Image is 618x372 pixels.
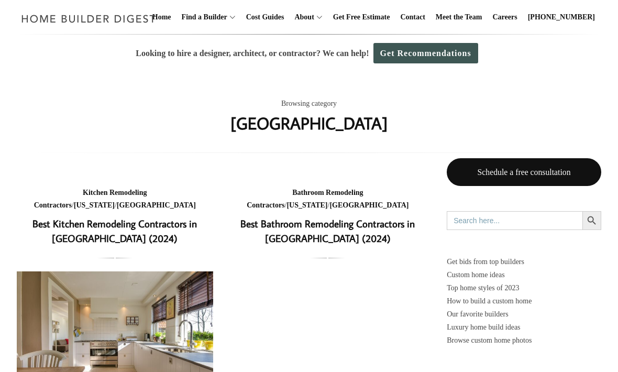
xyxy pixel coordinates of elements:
[117,201,196,209] a: [GEOGRAPHIC_DATA]
[17,187,213,212] div: / /
[447,294,601,308] a: How to build a custom home
[290,1,314,34] a: About
[447,268,601,281] a: Custom home ideas
[447,281,601,294] a: Top home styles of 2023
[524,1,599,34] a: [PHONE_NUMBER]
[447,255,601,268] p: Get bids from top builders
[230,111,388,136] h1: [GEOGRAPHIC_DATA]
[240,217,415,245] a: Best Bathroom Remodeling Contractors in [GEOGRAPHIC_DATA] (2024)
[447,334,601,347] a: Browse custom home photos
[373,43,478,63] a: Get Recommendations
[329,201,409,209] a: [GEOGRAPHIC_DATA]
[586,215,598,226] svg: Search
[178,1,227,34] a: Find a Builder
[432,1,487,34] a: Meet the Team
[447,211,582,230] input: Search here...
[286,201,327,209] a: [US_STATE]
[17,8,161,29] img: Home Builder Digest
[489,1,522,34] a: Careers
[329,1,394,34] a: Get Free Estimate
[447,321,601,334] a: Luxury home build ideas
[34,189,147,210] a: Kitchen Remodeling Contractors
[148,1,175,34] a: Home
[247,189,363,210] a: Bathroom Remodeling Contractors
[281,97,337,111] span: Browsing category
[447,308,601,321] a: Our favorite builders
[74,201,115,209] a: [US_STATE]
[32,217,197,245] a: Best Kitchen Remodeling Contractors in [GEOGRAPHIC_DATA] (2024)
[242,1,289,34] a: Cost Guides
[396,1,429,34] a: Contact
[447,158,601,186] a: Schedule a free consultation
[230,187,426,212] div: / /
